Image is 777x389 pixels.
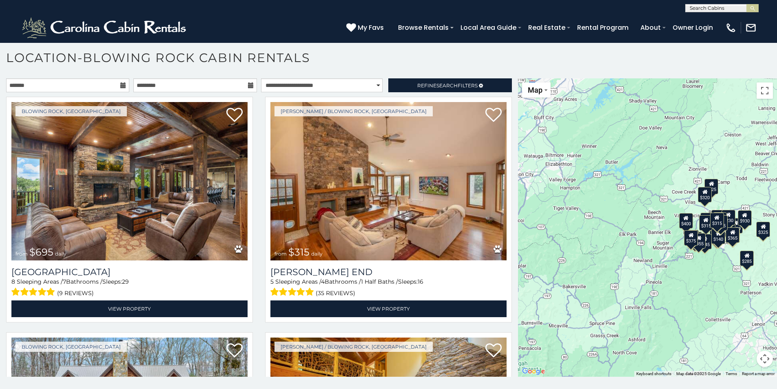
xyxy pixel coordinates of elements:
div: $695 [714,215,728,230]
span: 4 [321,278,325,285]
button: Toggle fullscreen view [757,82,773,99]
button: Change map style [522,82,551,98]
a: Owner Login [669,20,717,35]
div: $675 [701,212,715,228]
span: Refine Filters [417,82,478,89]
a: Open this area in Google Maps (opens a new window) [520,366,547,377]
div: $230 [722,210,735,225]
span: 29 [122,278,129,285]
span: from [274,251,287,257]
span: 8 [11,278,15,285]
a: Local Area Guide [456,20,520,35]
a: Blowing Rock, [GEOGRAPHIC_DATA] [15,342,127,352]
div: Sleeping Areas / Bathrooms / Sleeps: [270,278,507,298]
div: $320 [698,187,712,202]
span: (35 reviews) [316,288,355,298]
a: Blowing Rock, [GEOGRAPHIC_DATA] [15,106,127,116]
a: [PERSON_NAME] / Blowing Rock, [GEOGRAPHIC_DATA] [274,106,433,116]
span: $695 [29,246,53,258]
div: Sleeping Areas / Bathrooms / Sleeps: [11,278,248,298]
img: phone-regular-white.png [725,22,737,33]
a: Add to favorites [485,342,502,360]
span: $315 [288,246,310,258]
span: My Favs [358,22,384,33]
a: [PERSON_NAME] End [270,267,507,278]
a: Terms [726,371,737,376]
div: $250 [713,212,727,228]
span: daily [311,251,323,257]
div: $400 [679,213,693,229]
span: 16 [418,278,423,285]
div: $299 [729,218,743,233]
div: $345 [698,234,712,249]
span: 5 [270,278,274,285]
div: $365 [726,227,740,243]
a: Browse Rentals [394,20,453,35]
a: RefineSearchFilters [388,78,511,92]
a: Moss End from $315 daily [270,102,507,260]
div: $315 [710,213,724,228]
div: $260 [712,210,726,225]
div: $140 [712,228,726,244]
a: Real Estate [524,20,569,35]
a: Report a map error [742,371,775,376]
div: $930 [738,210,752,225]
div: $375 [684,230,698,245]
img: mail-regular-white.png [745,22,757,33]
a: Renaissance Lodge from $695 daily [11,102,248,260]
a: About [636,20,665,35]
div: $315 [699,215,713,230]
div: $355 [692,233,706,248]
img: Google [520,366,547,377]
span: from [15,251,28,257]
div: $410 [685,230,699,245]
a: [GEOGRAPHIC_DATA] [11,267,248,278]
button: Keyboard shortcuts [636,371,671,377]
span: daily [55,251,66,257]
span: 1 Half Baths / [361,278,398,285]
a: [PERSON_NAME] / Blowing Rock, [GEOGRAPHIC_DATA] [274,342,433,352]
span: Map data ©2025 Google [676,371,721,376]
a: View Property [270,300,507,317]
button: Map camera controls [757,351,773,367]
div: $525 [705,178,719,194]
h3: Moss End [270,267,507,278]
a: My Favs [346,22,386,33]
span: (9 reviews) [57,288,94,298]
span: Map [528,86,542,94]
a: Add to favorites [226,107,243,124]
a: Rental Program [573,20,633,35]
div: $285 [740,250,754,266]
img: Moss End [270,102,507,260]
h3: Renaissance Lodge [11,267,248,278]
div: $325 [757,221,770,237]
a: Add to favorites [226,342,243,360]
span: 7 [63,278,66,285]
img: Renaissance Lodge [11,102,248,260]
a: Add to favorites [485,107,502,124]
span: Search [436,82,458,89]
a: View Property [11,300,248,317]
img: White-1-2.png [20,16,190,40]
